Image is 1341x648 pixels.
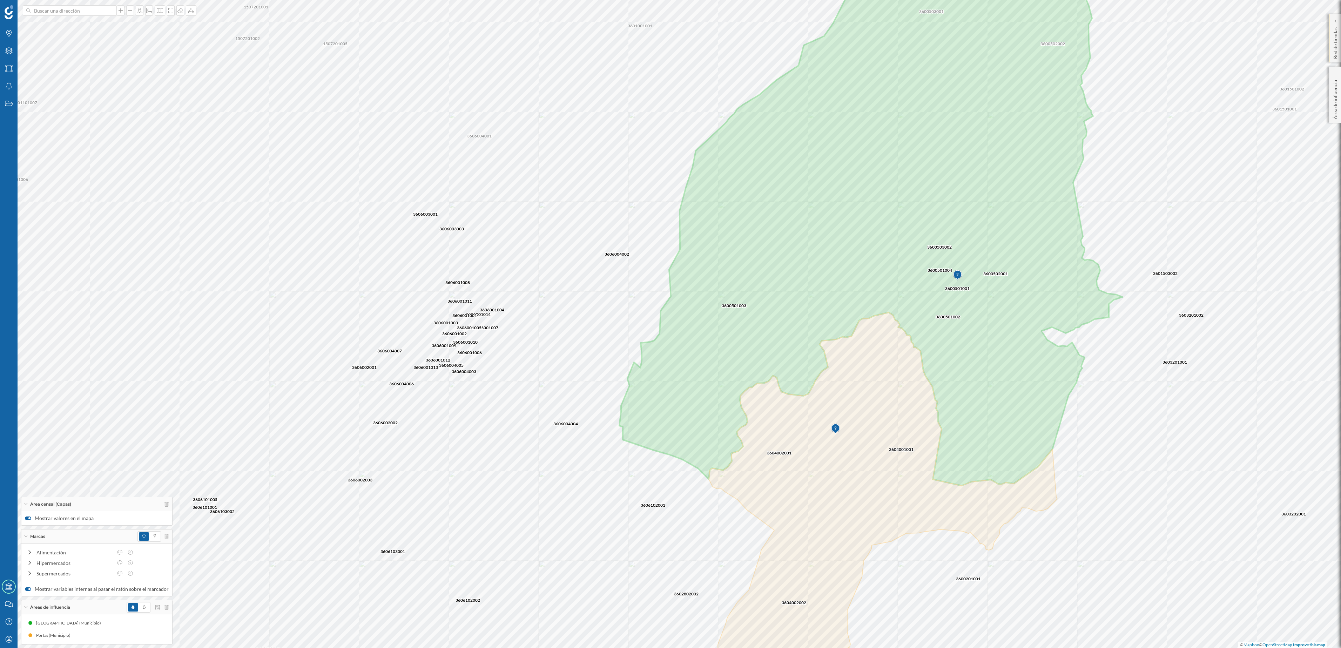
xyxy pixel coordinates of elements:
img: Marker [953,268,962,282]
span: Área censal (Capas) [30,501,71,507]
img: Geoblink Logo [5,5,13,19]
div: [GEOGRAPHIC_DATA] (Municipio) [36,620,105,627]
span: Soporte [14,5,39,11]
span: Áreas de influencia [30,604,70,610]
img: Marker [831,422,840,436]
p: Área de influencia [1332,77,1339,119]
a: OpenStreetMap [1262,642,1292,647]
a: Mapbox [1244,642,1259,647]
div: Portas (Municipio) [36,632,74,639]
div: Hipermercados [36,559,113,567]
span: Marcas [30,533,45,540]
label: Mostrar valores en el mapa [25,515,169,522]
a: Improve this map [1293,642,1325,647]
div: Supermercados [36,570,113,577]
div: Alimentación [36,549,113,556]
div: © © [1238,642,1327,648]
p: Red de tiendas [1332,25,1339,59]
label: Mostrar variables internas al pasar el ratón sobre el marcador [25,586,169,593]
